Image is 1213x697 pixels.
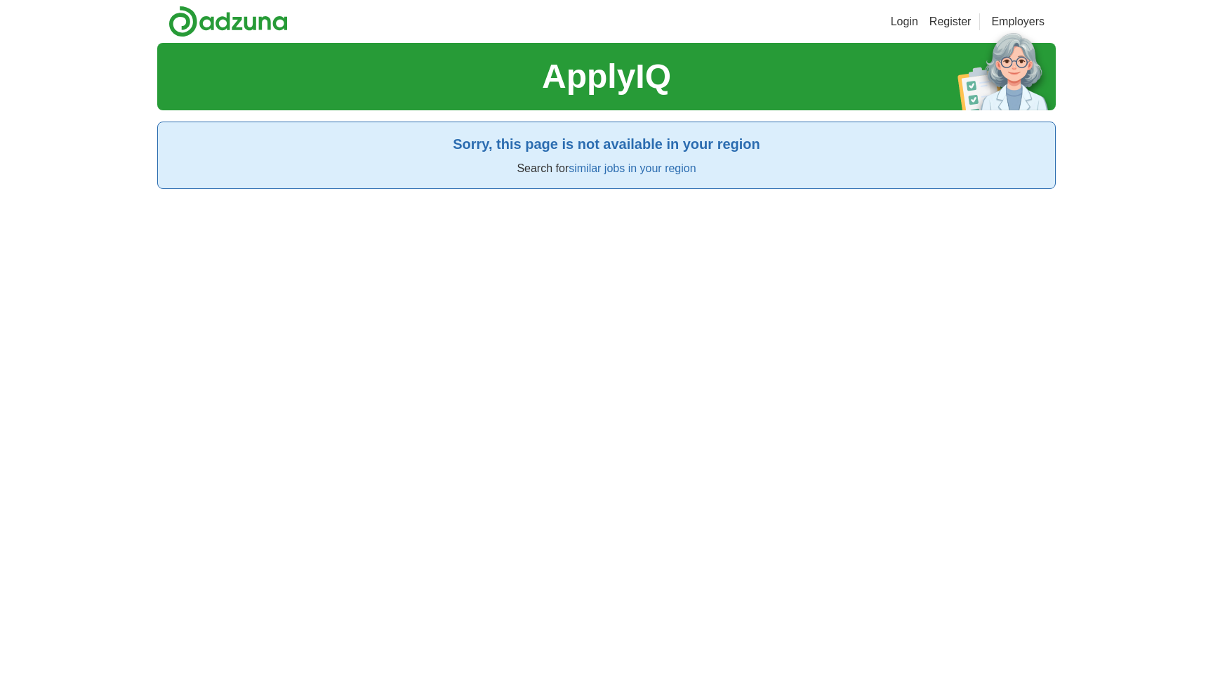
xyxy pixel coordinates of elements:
a: Register [929,13,972,30]
h1: ApplyIQ [542,51,671,102]
a: Employers [991,13,1045,30]
img: Adzuna logo [168,6,288,37]
a: similar jobs in your region [569,162,696,174]
a: Login [891,13,918,30]
p: Search for [169,160,1044,177]
h2: Sorry, this page is not available in your region [169,133,1044,155]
